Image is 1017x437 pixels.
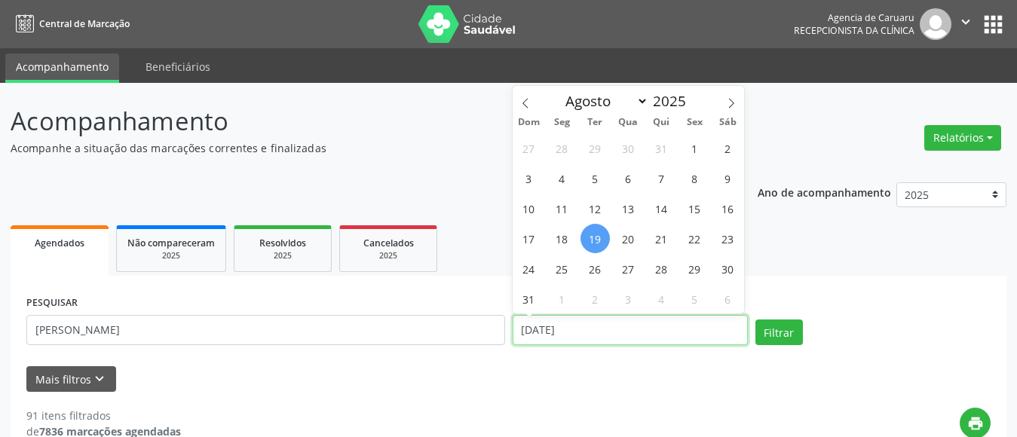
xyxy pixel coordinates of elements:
[713,163,743,193] span: Agosto 9, 2025
[614,163,643,193] span: Agosto 6, 2025
[614,224,643,253] span: Agosto 20, 2025
[580,284,610,313] span: Setembro 2, 2025
[26,366,116,393] button: Mais filtroskeyboard_arrow_down
[680,224,709,253] span: Agosto 22, 2025
[924,125,1001,151] button: Relatórios
[920,8,951,40] img: img
[611,118,645,127] span: Qua
[794,24,914,37] span: Recepcionista da clínica
[514,224,544,253] span: Agosto 17, 2025
[794,11,914,24] div: Agencia de Caruaru
[514,133,544,163] span: Julho 27, 2025
[35,237,84,249] span: Agendados
[91,371,108,387] i: keyboard_arrow_down
[614,194,643,223] span: Agosto 13, 2025
[680,254,709,283] span: Agosto 29, 2025
[363,237,414,249] span: Cancelados
[578,118,611,127] span: Ter
[680,133,709,163] span: Agosto 1, 2025
[11,102,708,140] p: Acompanhamento
[713,254,743,283] span: Agosto 30, 2025
[647,284,676,313] span: Setembro 4, 2025
[680,194,709,223] span: Agosto 15, 2025
[713,133,743,163] span: Agosto 2, 2025
[514,254,544,283] span: Agosto 24, 2025
[614,284,643,313] span: Setembro 3, 2025
[645,118,678,127] span: Qui
[678,118,711,127] span: Sex
[245,250,320,261] div: 2025
[951,8,980,40] button: 
[547,163,577,193] span: Agosto 4, 2025
[648,91,698,111] input: Year
[680,163,709,193] span: Agosto 8, 2025
[711,118,744,127] span: Sáb
[547,194,577,223] span: Agosto 11, 2025
[614,133,643,163] span: Julho 30, 2025
[135,53,221,80] a: Beneficiários
[5,53,119,83] a: Acompanhamento
[755,319,803,345] button: Filtrar
[647,133,676,163] span: Julho 31, 2025
[547,133,577,163] span: Julho 28, 2025
[547,254,577,283] span: Agosto 25, 2025
[980,11,1006,38] button: apps
[545,118,578,127] span: Seg
[957,14,974,30] i: 
[580,224,610,253] span: Agosto 19, 2025
[547,284,577,313] span: Setembro 1, 2025
[580,133,610,163] span: Julho 29, 2025
[713,284,743,313] span: Setembro 6, 2025
[713,224,743,253] span: Agosto 23, 2025
[647,254,676,283] span: Agosto 28, 2025
[514,284,544,313] span: Agosto 31, 2025
[514,194,544,223] span: Agosto 10, 2025
[680,284,709,313] span: Setembro 5, 2025
[580,254,610,283] span: Agosto 26, 2025
[580,163,610,193] span: Agosto 5, 2025
[647,194,676,223] span: Agosto 14, 2025
[647,224,676,253] span: Agosto 21, 2025
[758,182,891,201] p: Ano de acompanhamento
[614,254,643,283] span: Agosto 27, 2025
[647,163,676,193] span: Agosto 7, 2025
[259,237,306,249] span: Resolvidos
[713,194,743,223] span: Agosto 16, 2025
[513,118,546,127] span: Dom
[11,140,708,156] p: Acompanhe a situação das marcações correntes e finalizadas
[26,292,78,315] label: PESQUISAR
[26,408,181,423] div: 91 itens filtrados
[351,250,426,261] div: 2025
[11,11,130,36] a: Central de Marcação
[127,250,215,261] div: 2025
[127,237,215,249] span: Não compareceram
[580,194,610,223] span: Agosto 12, 2025
[39,17,130,30] span: Central de Marcação
[514,163,544,193] span: Agosto 3, 2025
[26,315,505,345] input: Nome, código do beneficiário ou CPF
[967,415,984,432] i: print
[559,90,649,112] select: Month
[547,224,577,253] span: Agosto 18, 2025
[513,315,748,345] input: Selecione um intervalo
